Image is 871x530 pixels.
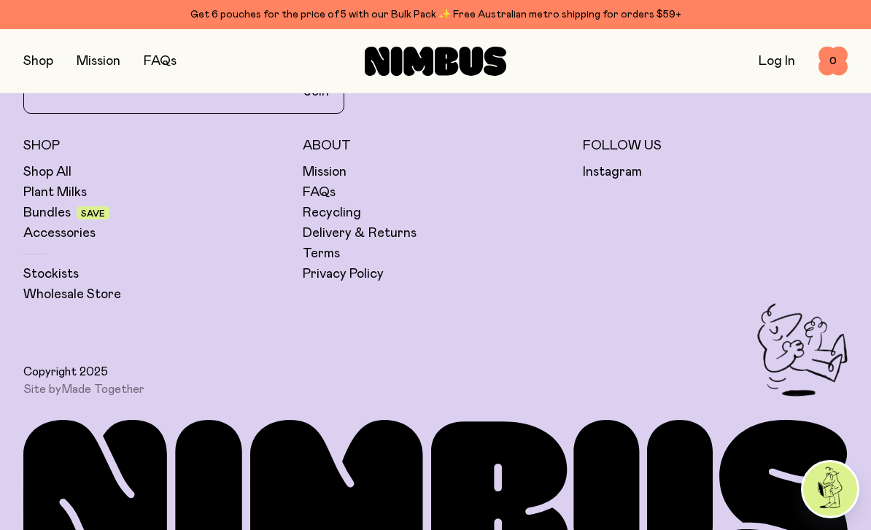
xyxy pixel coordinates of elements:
[303,163,347,181] a: Mission
[23,365,108,379] span: Copyright 2025
[23,225,96,242] a: Accessories
[23,265,79,283] a: Stockists
[303,245,340,262] a: Terms
[818,47,848,76] button: 0
[583,137,848,155] h5: Follow Us
[23,204,71,222] a: Bundles
[759,55,795,68] a: Log In
[23,382,144,397] span: Site by
[23,6,848,23] div: Get 6 pouches for the price of 5 with our Bulk Pack ✨ Free Australian metro shipping for orders $59+
[303,225,417,242] a: Delivery & Returns
[23,286,121,303] a: Wholesale Store
[144,55,177,68] a: FAQs
[81,209,105,218] span: Save
[303,265,384,283] a: Privacy Policy
[303,184,336,201] a: FAQs
[583,163,642,181] a: Instagram
[23,163,71,181] a: Shop All
[23,137,288,155] h5: Shop
[803,462,857,516] img: agent
[77,55,120,68] a: Mission
[23,184,87,201] a: Plant Milks
[61,383,144,395] a: Made Together
[303,137,568,155] h5: About
[303,204,361,222] a: Recycling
